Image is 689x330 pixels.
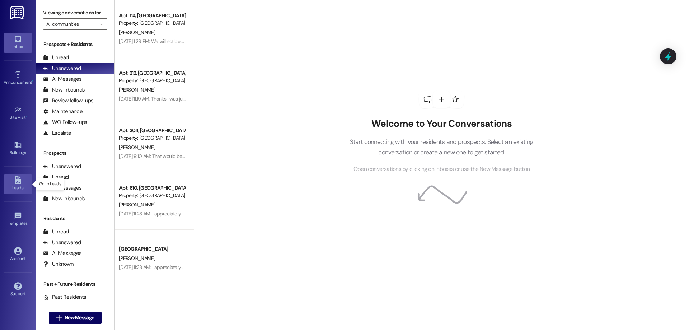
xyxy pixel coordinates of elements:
label: Viewing conversations for [43,7,107,18]
div: [DATE] 11:19 AM: Thanks I was just waiting to pay until that charge was removed [119,96,282,102]
span: [PERSON_NAME] [119,201,155,208]
i:  [56,315,62,321]
div: Unanswered [43,65,81,72]
span: • [26,114,27,119]
div: [GEOGRAPHIC_DATA] [119,245,186,253]
div: Unread [43,54,69,61]
div: New Inbounds [43,86,85,94]
span: • [28,220,29,225]
span: New Message [65,314,94,321]
p: Start connecting with your residents and prospects. Select an existing conversation or create a n... [339,137,544,157]
div: Property: [GEOGRAPHIC_DATA] [119,77,186,84]
a: Site Visit • [4,104,32,123]
i:  [99,21,103,27]
input: All communities [46,18,96,30]
div: Apt. 114, [GEOGRAPHIC_DATA] [119,12,186,19]
div: Unread [43,228,69,236]
span: Open conversations by clicking on inboxes or use the New Message button [353,165,530,174]
div: Property: [GEOGRAPHIC_DATA] [119,19,186,27]
div: Prospects + Residents [36,41,114,48]
div: Apt. 610, [GEOGRAPHIC_DATA] [119,184,186,192]
a: Account [4,245,32,264]
span: [PERSON_NAME] [119,87,155,93]
a: Inbox [4,33,32,52]
div: Unknown [43,260,74,268]
div: Prospects [36,149,114,157]
a: Support [4,280,32,299]
div: New Inbounds [43,195,85,203]
p: Go to Leads [39,181,61,187]
div: Escalate [43,129,71,137]
div: Review follow-ups [43,97,93,104]
div: [DATE] 11:23 AM: I appreciate your efforts, thank you! [119,264,226,270]
div: Residents [36,215,114,222]
div: Unanswered [43,163,81,170]
a: Templates • [4,210,32,229]
div: Maintenance [43,108,83,115]
div: All Messages [43,250,81,257]
div: Property: [GEOGRAPHIC_DATA] [119,134,186,142]
div: Apt. 304, [GEOGRAPHIC_DATA] [119,127,186,134]
span: [PERSON_NAME] [119,144,155,150]
button: New Message [49,312,102,324]
div: [DATE] 11:23 AM: I appreciate your efforts, thank you! [119,210,226,217]
div: Unanswered [43,239,81,246]
div: Past Residents [43,293,86,301]
img: ResiDesk Logo [10,6,25,19]
span: [PERSON_NAME] [119,255,155,261]
div: Property: [GEOGRAPHIC_DATA] [119,192,186,199]
span: • [32,79,33,84]
div: Past + Future Residents [36,280,114,288]
div: WO Follow-ups [43,118,87,126]
a: Leads [4,174,32,194]
div: [DATE] 1:29 PM: We will not be renewing our lease [119,38,221,45]
div: Apt. 212, [GEOGRAPHIC_DATA] [119,69,186,77]
a: Buildings [4,139,32,158]
div: All Messages [43,75,81,83]
h2: Welcome to Your Conversations [339,118,544,130]
span: [PERSON_NAME] [119,29,155,36]
div: [DATE] 9:10 AM: That would be awesome if you could check and let me know what the correct amount ... [119,153,398,159]
div: Unread [43,173,69,181]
